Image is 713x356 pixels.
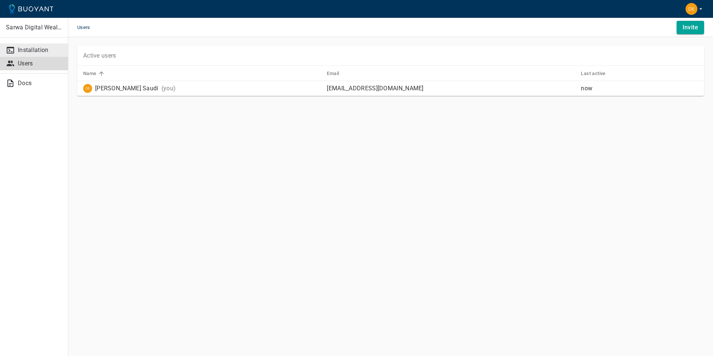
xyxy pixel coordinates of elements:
[18,46,62,54] p: Installation
[327,70,349,77] span: Email
[83,84,92,93] img: devops@sarwa.co
[677,21,704,34] button: Invite
[327,71,339,77] h5: Email
[686,3,697,15] img: Muhamed Saudi
[327,85,575,92] p: [EMAIL_ADDRESS][DOMAIN_NAME]
[18,60,62,67] p: Users
[683,24,698,31] h4: Invite
[83,52,116,59] p: Active users
[18,80,62,87] p: Docs
[162,85,176,92] p: (you)
[581,70,615,77] span: Last active
[581,85,592,92] span: Mon, 15 Sep 2025 17:18:44 GMT+3 / Mon, 15 Sep 2025 14:18:44 UTC
[77,18,99,37] span: Users
[83,71,97,77] h5: Name
[83,70,106,77] span: Name
[581,71,605,77] h5: Last active
[6,24,62,31] p: Sarwa Digital Wealth (Capital) Limited
[581,85,592,92] relative-time: now
[83,84,159,93] div: Muhamed Saudi
[95,85,159,92] p: [PERSON_NAME] Saudi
